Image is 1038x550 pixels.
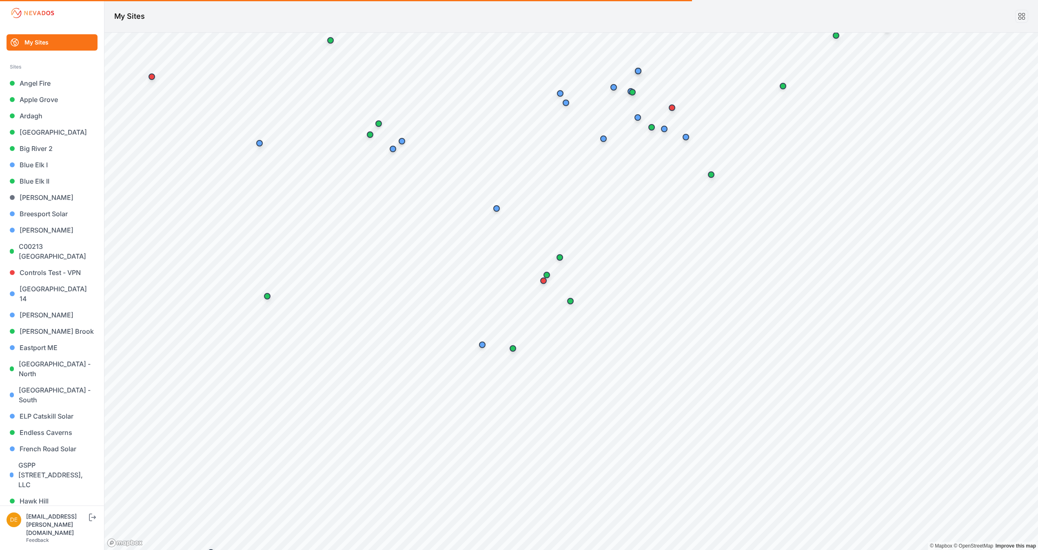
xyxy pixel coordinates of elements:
a: [PERSON_NAME] [7,189,98,206]
a: Mapbox [930,543,952,549]
a: GSPP [STREET_ADDRESS], LLC [7,457,98,493]
div: Map marker [605,79,622,95]
a: C00213 [GEOGRAPHIC_DATA] [7,238,98,264]
div: Map marker [370,115,387,132]
div: Map marker [624,84,641,100]
a: [PERSON_NAME] [7,307,98,323]
div: Map marker [474,337,490,353]
div: Map marker [664,100,680,116]
div: Map marker [630,109,646,126]
div: Map marker [539,267,555,283]
div: Map marker [678,129,694,145]
img: devin.martin@nevados.solar [7,512,21,527]
div: Map marker [630,63,646,79]
a: Hawk Hill [7,493,98,509]
div: Map marker [552,249,568,266]
div: Map marker [259,288,275,304]
div: Map marker [144,69,160,85]
a: Breesport Solar [7,206,98,222]
div: Map marker [828,27,844,44]
a: Eastport ME [7,339,98,356]
a: [PERSON_NAME] [7,222,98,238]
a: [PERSON_NAME] Brook [7,323,98,339]
img: Nevados [10,7,55,20]
div: Map marker [251,135,268,151]
a: ELP Catskill Solar [7,408,98,424]
a: Controls Test - VPN [7,264,98,281]
a: Endless Caverns [7,424,98,441]
a: Blue Elk II [7,173,98,189]
a: Mapbox logo [107,538,143,548]
div: Map marker [535,273,552,289]
a: Big River 2 [7,140,98,157]
a: Blue Elk I [7,157,98,173]
div: Sites [10,62,94,72]
div: Map marker [558,95,574,111]
a: Ardagh [7,108,98,124]
div: Map marker [488,200,505,217]
a: French Road Solar [7,441,98,457]
h1: My Sites [114,11,145,22]
div: Map marker [362,126,378,143]
a: [GEOGRAPHIC_DATA] - North [7,356,98,382]
a: Map feedback [996,543,1036,549]
a: OpenStreetMap [954,543,993,549]
div: [EMAIL_ADDRESS][PERSON_NAME][DOMAIN_NAME] [26,512,87,537]
a: [GEOGRAPHIC_DATA] - South [7,382,98,408]
a: [GEOGRAPHIC_DATA] [7,124,98,140]
div: Map marker [385,141,401,157]
div: Map marker [505,340,521,357]
div: Map marker [562,293,579,309]
a: Feedback [26,537,49,543]
div: Map marker [643,119,660,135]
a: [GEOGRAPHIC_DATA] 14 [7,281,98,307]
div: Map marker [623,83,639,100]
div: Map marker [552,85,568,102]
a: Angel Fire [7,75,98,91]
div: Map marker [322,32,339,49]
div: Map marker [656,121,672,137]
div: Map marker [595,131,612,147]
a: Apple Grove [7,91,98,108]
div: Map marker [703,166,719,183]
div: Map marker [775,78,791,94]
canvas: Map [104,33,1038,550]
a: My Sites [7,34,98,51]
div: Map marker [394,133,410,149]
